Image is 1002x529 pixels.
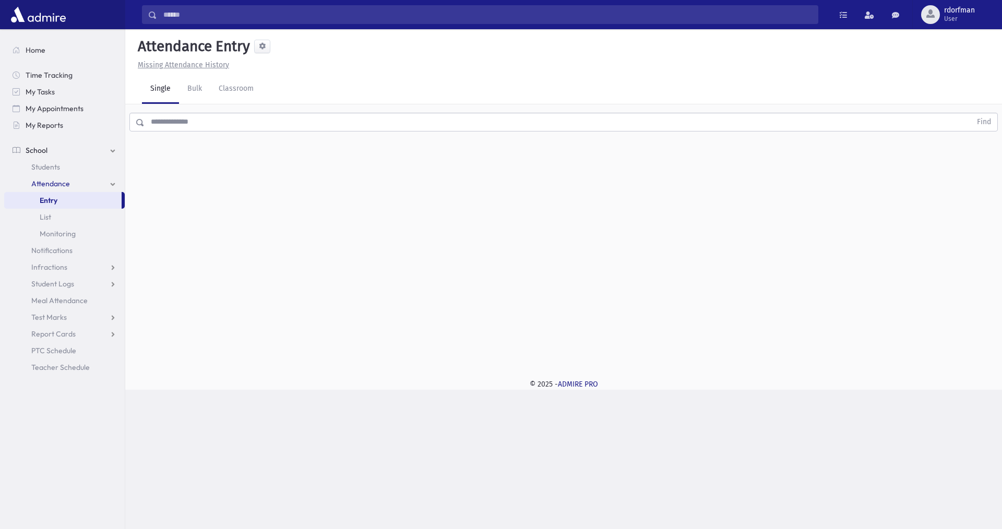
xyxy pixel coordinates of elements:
[26,45,45,55] span: Home
[40,229,76,238] span: Monitoring
[4,326,125,342] a: Report Cards
[26,87,55,97] span: My Tasks
[944,15,975,23] span: User
[26,104,83,113] span: My Appointments
[4,309,125,326] a: Test Marks
[4,67,125,83] a: Time Tracking
[4,175,125,192] a: Attendance
[40,212,51,222] span: List
[4,83,125,100] a: My Tasks
[4,242,125,259] a: Notifications
[4,342,125,359] a: PTC Schedule
[4,100,125,117] a: My Appointments
[31,329,76,339] span: Report Cards
[26,146,47,155] span: School
[142,75,179,104] a: Single
[4,117,125,134] a: My Reports
[31,262,67,272] span: Infractions
[31,296,88,305] span: Meal Attendance
[944,6,975,15] span: rdorfman
[31,179,70,188] span: Attendance
[971,113,997,131] button: Find
[4,159,125,175] a: Students
[40,196,57,205] span: Entry
[4,275,125,292] a: Student Logs
[4,259,125,275] a: Infractions
[4,359,125,376] a: Teacher Schedule
[31,162,60,172] span: Students
[31,346,76,355] span: PTC Schedule
[31,279,74,288] span: Student Logs
[134,38,250,55] h5: Attendance Entry
[134,61,229,69] a: Missing Attendance History
[138,61,229,69] u: Missing Attendance History
[558,380,598,389] a: ADMIRE PRO
[26,121,63,130] span: My Reports
[31,312,67,322] span: Test Marks
[4,292,125,309] a: Meal Attendance
[4,192,122,209] a: Entry
[4,225,125,242] a: Monitoring
[210,75,262,104] a: Classroom
[31,363,90,372] span: Teacher Schedule
[142,379,985,390] div: © 2025 -
[8,4,68,25] img: AdmirePro
[157,5,818,24] input: Search
[179,75,210,104] a: Bulk
[31,246,73,255] span: Notifications
[26,70,73,80] span: Time Tracking
[4,142,125,159] a: School
[4,42,125,58] a: Home
[4,209,125,225] a: List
